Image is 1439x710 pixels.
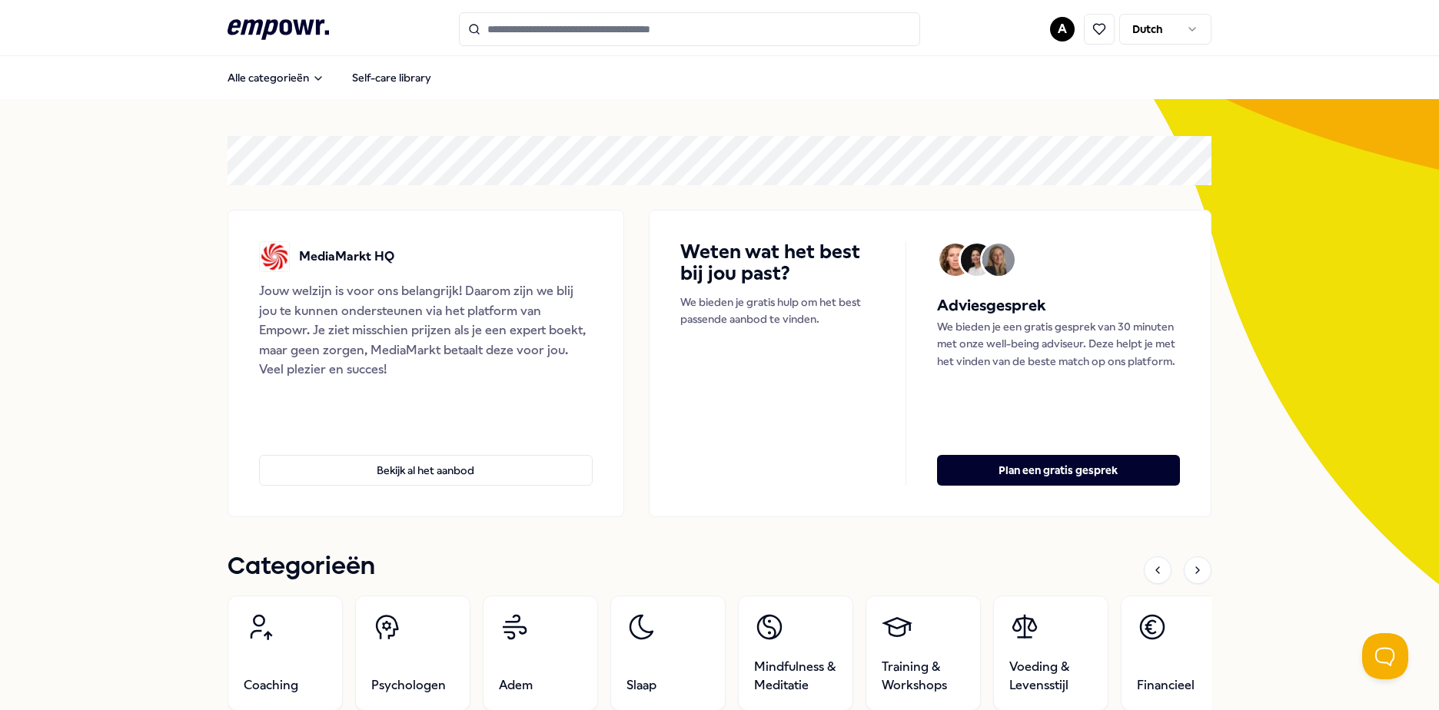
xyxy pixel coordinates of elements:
[228,548,375,586] h1: Categorieën
[626,676,656,695] span: Slaap
[371,676,446,695] span: Psychologen
[215,62,444,93] nav: Main
[259,281,593,380] div: Jouw welzijn is voor ons belangrijk! Daarom zijn we blij jou te kunnen ondersteunen via het platf...
[680,241,875,284] h4: Weten wat het best bij jou past?
[244,676,298,695] span: Coaching
[259,241,290,272] img: MediaMarkt HQ
[937,455,1180,486] button: Plan een gratis gesprek
[259,455,593,486] button: Bekijk al het aanbod
[1137,676,1195,695] span: Financieel
[215,62,337,93] button: Alle categorieën
[982,244,1015,276] img: Avatar
[259,430,593,486] a: Bekijk al het aanbod
[937,318,1180,370] p: We bieden je een gratis gesprek van 30 minuten met onze well-being adviseur. Deze helpt je met he...
[499,676,533,695] span: Adem
[1050,17,1075,41] button: A
[340,62,444,93] a: Self-care library
[939,244,972,276] img: Avatar
[299,247,394,267] p: MediaMarkt HQ
[1362,633,1408,679] iframe: Help Scout Beacon - Open
[961,244,993,276] img: Avatar
[680,294,875,328] p: We bieden je gratis hulp om het best passende aanbod te vinden.
[882,658,965,695] span: Training & Workshops
[937,294,1180,318] h5: Adviesgesprek
[1009,658,1092,695] span: Voeding & Levensstijl
[459,12,920,46] input: Search for products, categories or subcategories
[754,658,837,695] span: Mindfulness & Meditatie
